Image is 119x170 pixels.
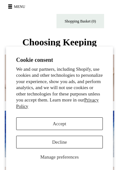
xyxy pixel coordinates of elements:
p: We and our partners, including Shopify, use cookies and other technologies to personalize your ex... [16,66,103,110]
button: Manage preferences [16,154,103,160]
img: New.jpg__PID:f73bdf93-380a-4a35-bcfe-7823039498e1 [5,111,114,157]
button: Accept [16,117,103,130]
span: Choosing Keeping [22,37,96,47]
button: Menu [6,2,29,12]
a: Choosing Keeping [22,42,96,46]
span: Manage preferences [40,154,79,160]
button: Decline [16,136,103,148]
a: Shopping Basket (0) [56,14,104,28]
h2: Cookie consent [16,57,103,63]
a: Privacy Policy [16,97,99,109]
img: 202302 Composition ledgers.jpg__PID:69722ee6-fa44-49dd-a067-31375e5d54ec [5,55,114,101]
